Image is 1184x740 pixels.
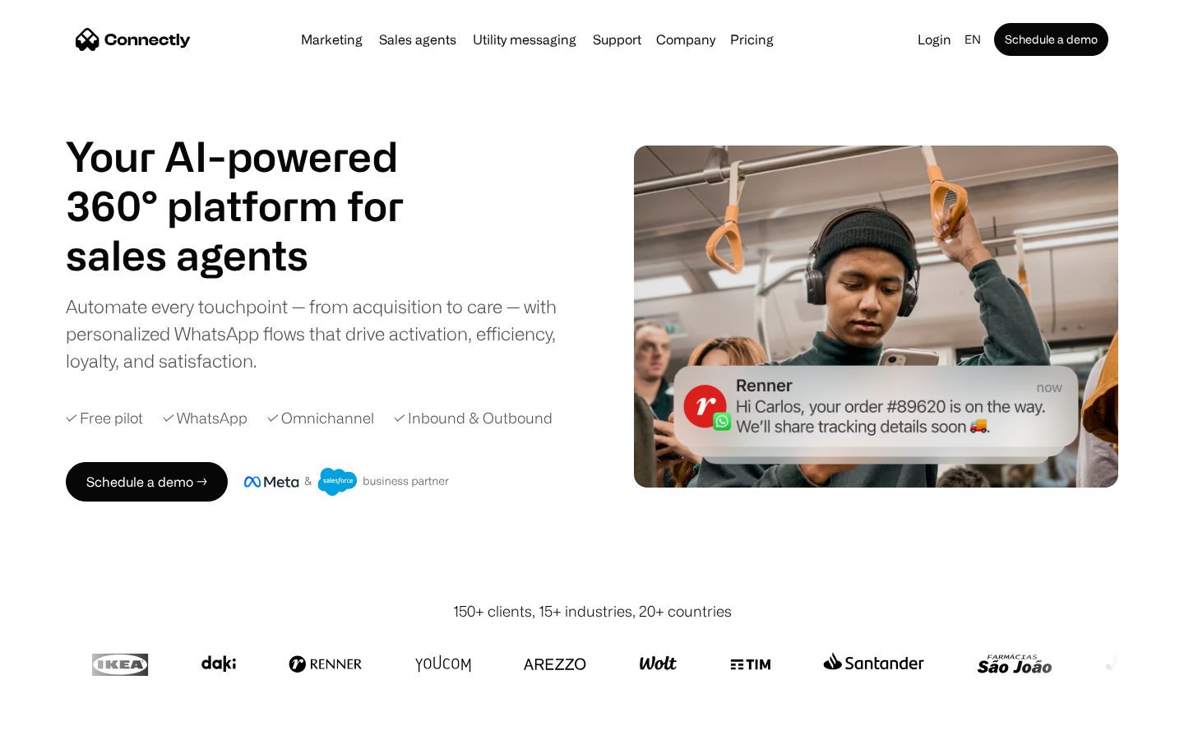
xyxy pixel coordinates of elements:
[724,33,780,46] a: Pricing
[294,33,369,46] a: Marketing
[33,711,99,734] ul: Language list
[466,33,583,46] a: Utility messaging
[66,407,143,429] div: ✓ Free pilot
[372,33,463,46] a: Sales agents
[163,407,247,429] div: ✓ WhatsApp
[66,293,584,374] div: Automate every touchpoint — from acquisition to care — with personalized WhatsApp flows that driv...
[453,600,732,622] div: 150+ clients, 15+ industries, 20+ countries
[911,28,958,51] a: Login
[656,28,715,51] div: Company
[964,28,981,51] div: en
[994,23,1108,56] a: Schedule a demo
[66,462,228,502] a: Schedule a demo →
[244,468,450,496] img: Meta and Salesforce business partner badge.
[586,33,648,46] a: Support
[267,407,374,429] div: ✓ Omnichannel
[66,230,444,280] h1: sales agents
[394,407,553,429] div: ✓ Inbound & Outbound
[16,710,99,734] aside: Language selected: English
[66,132,444,230] h1: Your AI-powered 360° platform for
